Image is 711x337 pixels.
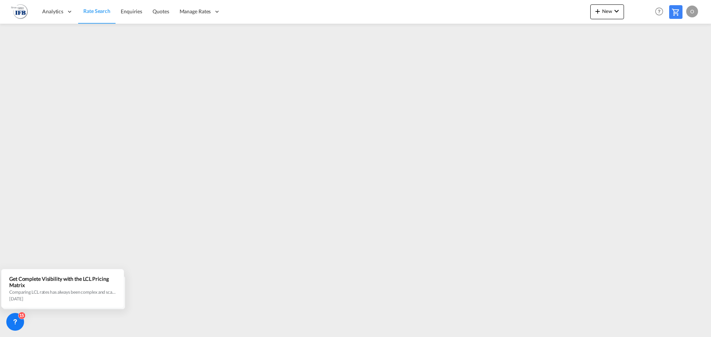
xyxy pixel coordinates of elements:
span: Help [653,5,665,18]
span: Enquiries [121,8,142,14]
span: New [593,8,621,14]
span: Quotes [153,8,169,14]
span: Analytics [42,8,63,15]
md-icon: icon-chevron-down [612,7,621,16]
button: icon-plus 400-fgNewicon-chevron-down [590,4,624,19]
div: O [686,6,698,17]
span: Manage Rates [180,8,211,15]
div: Help [653,5,669,18]
img: e30a6980256c11ee95120744780f619b.png [11,3,28,20]
md-icon: icon-plus 400-fg [593,7,602,16]
span: Rate Search [83,8,110,14]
